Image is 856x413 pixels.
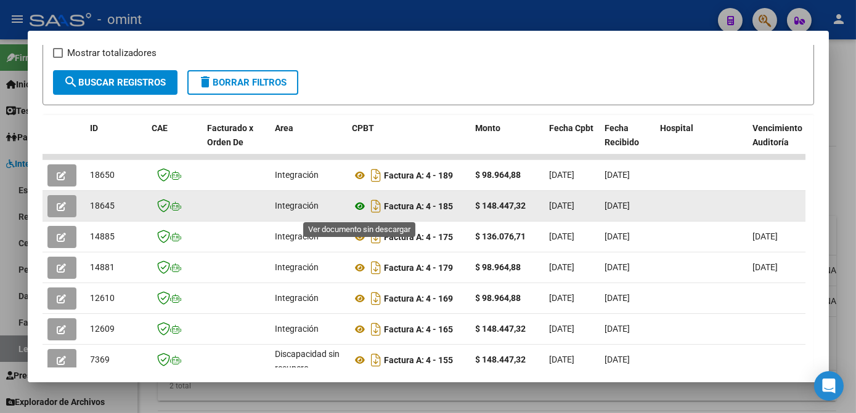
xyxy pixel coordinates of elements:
span: Monto [476,123,501,133]
datatable-header-cell: Fecha Recibido [600,115,656,169]
datatable-header-cell: Hospital [656,115,748,169]
span: 18645 [91,201,115,211]
span: [DATE] [753,231,778,241]
strong: Factura A: 4 - 169 [385,294,454,303]
span: Hospital [661,123,694,133]
span: Fecha Recibido [605,123,640,147]
span: [DATE] [605,355,630,364]
span: 7369 [91,355,110,364]
span: Integración [275,201,319,211]
span: ID [91,123,99,133]
span: Facturado x Orden De [208,123,254,147]
span: Vencimiento Auditoría [753,123,803,147]
strong: $ 98.964,88 [476,262,521,272]
mat-icon: search [64,74,79,89]
span: Integración [275,293,319,303]
datatable-header-cell: Area [271,115,348,169]
span: 12610 [91,293,115,303]
i: Descargar documento [369,319,385,339]
span: [DATE] [550,262,575,272]
span: 12609 [91,324,115,334]
strong: $ 136.076,71 [476,231,526,241]
span: Fecha Cpbt [550,123,594,133]
strong: $ 148.447,32 [476,324,526,334]
span: [DATE] [550,201,575,211]
i: Descargar documento [369,258,385,278]
span: [DATE] [550,293,575,303]
span: Borrar Filtros [198,77,287,88]
span: Integración [275,262,319,272]
strong: $ 148.447,32 [476,355,526,364]
strong: $ 98.964,88 [476,293,521,303]
datatable-header-cell: Vencimiento Auditoría [748,115,804,169]
span: [DATE] [550,170,575,180]
span: [DATE] [605,293,630,303]
span: [DATE] [605,231,630,241]
span: 14885 [91,231,115,241]
span: Mostrar totalizadores [68,46,157,60]
datatable-header-cell: ID [86,115,147,169]
span: Buscar Registros [64,77,166,88]
strong: Factura A: 4 - 189 [385,170,454,180]
datatable-header-cell: Facturado x Orden De [203,115,271,169]
span: Integración [275,324,319,334]
button: Buscar Registros [53,70,177,95]
datatable-header-cell: Monto [471,115,545,169]
span: [DATE] [605,262,630,272]
span: [DATE] [605,170,630,180]
i: Descargar documento [369,196,385,216]
strong: Factura A: 4 - 185 [385,201,454,211]
span: [DATE] [550,355,575,364]
div: Open Intercom Messenger [814,371,844,401]
span: Discapacidad sin recupero [275,349,340,373]
datatable-header-cell: Fecha Cpbt [545,115,600,169]
mat-icon: delete [198,74,213,89]
span: Integración [275,231,319,241]
i: Descargar documento [369,289,385,308]
span: [DATE] [550,324,575,334]
span: [DATE] [605,324,630,334]
i: Descargar documento [369,350,385,370]
span: Integración [275,170,319,180]
span: CPBT [353,123,375,133]
span: CAE [152,123,168,133]
span: [DATE] [605,201,630,211]
strong: Factura A: 4 - 179 [385,263,454,273]
span: 18650 [91,170,115,180]
datatable-header-cell: CAE [147,115,203,169]
span: 14881 [91,262,115,272]
span: [DATE] [753,262,778,272]
strong: Factura A: 4 - 175 [385,232,454,242]
strong: $ 98.964,88 [476,170,521,180]
strong: Factura A: 4 - 165 [385,324,454,334]
span: Area [275,123,294,133]
button: Borrar Filtros [187,70,298,95]
strong: Factura A: 4 - 155 [385,355,454,365]
span: [DATE] [550,231,575,241]
datatable-header-cell: CPBT [348,115,471,169]
strong: $ 148.447,32 [476,201,526,211]
i: Descargar documento [369,227,385,247]
i: Descargar documento [369,166,385,185]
